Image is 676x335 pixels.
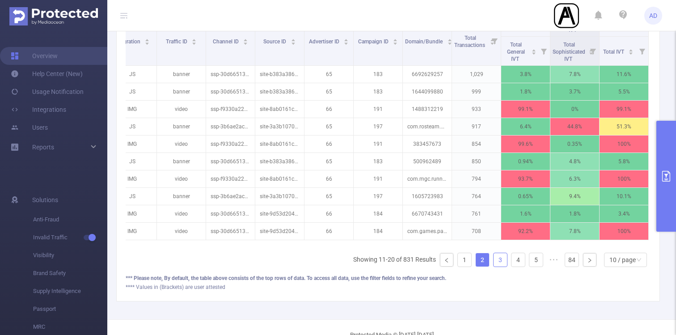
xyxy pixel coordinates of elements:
span: ••• [547,253,561,267]
i: icon: caret-down [344,41,349,44]
li: 84 [565,253,579,267]
p: 184 [354,205,402,222]
p: JS [108,83,156,100]
p: JS [108,118,156,135]
p: 66 [304,223,353,240]
i: Filter menu [488,17,501,65]
i: icon: down [636,257,642,263]
p: 1.8% [550,205,599,222]
p: 183 [354,153,402,170]
p: video [157,136,206,153]
a: Usage Notification [11,83,84,101]
li: Next 5 Pages [547,253,561,267]
i: icon: caret-down [192,41,197,44]
a: 84 [565,253,579,267]
p: site-b383a3864be627b9 [255,153,304,170]
p: ssp-30d66513c2f74616 [206,223,255,240]
p: JS [108,188,156,205]
span: Integration [114,38,142,45]
p: IMG [108,101,156,118]
p: 65 [304,83,353,100]
p: 65 [304,118,353,135]
a: 1 [458,253,471,267]
i: icon: caret-up [393,38,398,40]
span: Total Sophisticated IVT [553,42,585,62]
p: 66 [304,205,353,222]
span: Source ID [263,38,287,45]
p: 3.8% [501,66,550,83]
i: icon: caret-up [145,38,150,40]
p: 1.6% [501,205,550,222]
i: icon: caret-down [447,41,452,44]
p: 4.8% [550,153,599,170]
p: 0.35% [550,136,599,153]
p: 0.65% [501,188,550,205]
div: 10 / page [609,253,636,267]
span: Anti-Fraud [33,211,107,229]
span: Campaign ID [358,38,390,45]
a: 4 [511,253,525,267]
p: 100% [600,170,648,187]
li: 5 [529,253,543,267]
i: icon: caret-down [243,41,248,44]
i: Filter menu [587,37,599,65]
span: Traffic ID [166,38,189,45]
a: 5 [529,253,543,267]
p: 66 [304,136,353,153]
div: Sort [628,48,634,53]
p: IMG [108,136,156,153]
img: Protected Media [9,7,98,25]
p: 917 [452,118,501,135]
i: icon: caret-down [145,41,150,44]
p: 854 [452,136,501,153]
p: banner [157,118,206,135]
p: video [157,170,206,187]
p: 6.3% [550,170,599,187]
li: Showing 11-20 of 831 Results [353,253,436,267]
a: 3 [494,253,507,267]
p: 9.4% [550,188,599,205]
p: 761 [452,205,501,222]
p: ssp-3b6ae2ac02754b4c [206,188,255,205]
span: Supply Intelligence [33,282,107,300]
p: 99.6% [501,136,550,153]
span: Solutions [32,191,58,209]
span: Channel ID [213,38,240,45]
span: Domain/Bundle [405,38,444,45]
span: Sophisticated IVT [556,20,589,33]
p: banner [157,188,206,205]
p: 93.7% [501,170,550,187]
i: icon: caret-up [291,38,296,40]
div: Sort [531,48,537,53]
p: ssp-30d66513c2f74616 [206,205,255,222]
li: Previous Page [439,253,454,267]
i: icon: caret-down [629,51,634,54]
p: site-9d53d20465e794e6 [255,205,304,222]
p: site-8ab0161c2dab7dd3 [255,101,304,118]
p: ssp-f9330a224f00c111 [206,136,255,153]
p: video [157,101,206,118]
p: 10.1% [600,188,648,205]
p: banner [157,66,206,83]
i: icon: caret-down [291,41,296,44]
p: video [157,205,206,222]
div: **** Values in (Brackets) are user attested [126,283,651,291]
div: Sort [191,38,197,43]
p: 933 [452,101,501,118]
p: site-8ab0161c2dab7dd3 [255,170,304,187]
p: 99.1% [600,101,648,118]
p: IMG [108,205,156,222]
p: 66 [304,101,353,118]
p: 6692629257 [403,66,452,83]
p: 51.3% [600,118,648,135]
span: Invalid Traffic [33,229,107,246]
span: Total Transactions [454,35,486,48]
p: 999 [452,83,501,100]
p: ssp-30d66513c2f74616 [206,153,255,170]
div: Sort [243,38,248,43]
p: JS [108,153,156,170]
p: 764 [452,188,501,205]
p: 1.8% [501,83,550,100]
p: 5.8% [600,153,648,170]
i: Filter menu [636,37,648,65]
